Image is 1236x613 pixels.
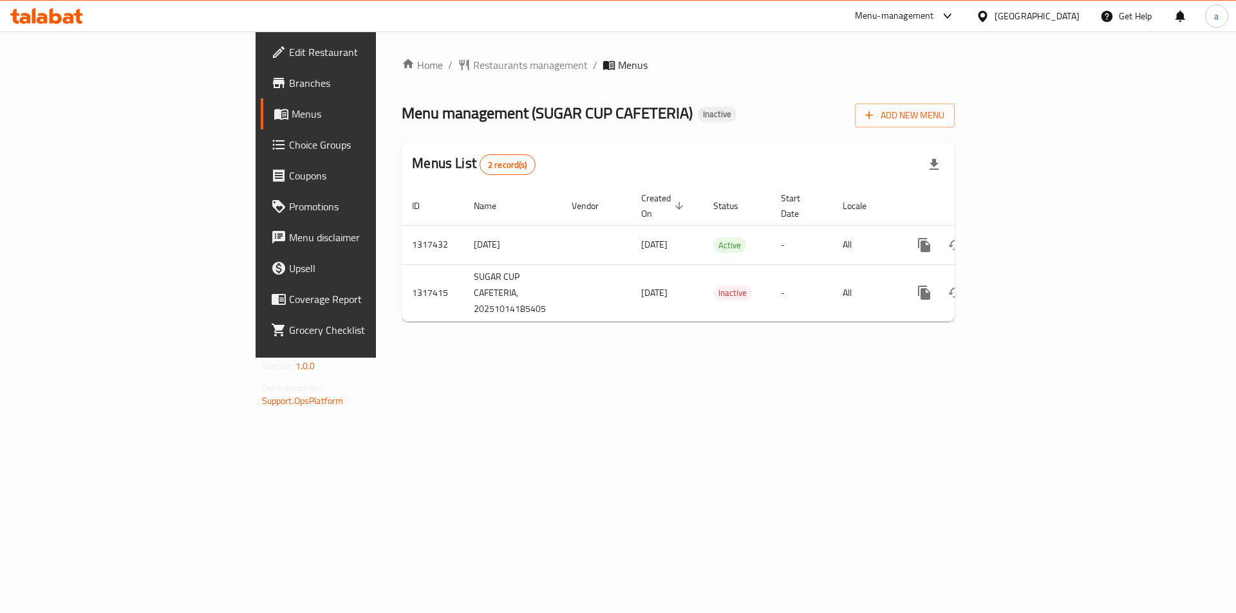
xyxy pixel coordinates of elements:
span: Coupons [289,168,452,183]
td: [DATE] [464,225,561,264]
h2: Menus List [412,154,535,175]
td: - [771,264,832,321]
a: Menu disclaimer [261,222,462,253]
span: ID [412,198,436,214]
span: Inactive [698,109,736,120]
div: Menu-management [855,8,934,24]
span: Coverage Report [289,291,452,307]
a: Support.OpsPlatform [262,392,344,409]
a: Menus [261,98,462,129]
span: Menu disclaimer [289,230,452,245]
div: [GEOGRAPHIC_DATA] [995,9,1080,23]
nav: breadcrumb [402,57,955,73]
a: Promotions [261,191,462,222]
a: Upsell [261,253,462,284]
div: Export file [919,149,950,180]
span: Inactive [713,286,752,300]
table: enhanced table [402,187,1043,322]
span: Status [713,198,755,214]
span: a [1214,9,1219,23]
span: Grocery Checklist [289,322,452,338]
span: Menus [618,57,648,73]
a: Grocery Checklist [261,315,462,345]
li: / [593,57,597,73]
a: Coupons [261,160,462,191]
a: Choice Groups [261,129,462,160]
span: Active [713,238,746,253]
div: Inactive [698,107,736,122]
span: [DATE] [641,284,668,301]
td: All [832,264,899,321]
div: Total records count [480,154,536,175]
span: Vendor [572,198,615,214]
span: Start Date [781,190,817,221]
button: Change Status [940,277,971,308]
span: Menus [292,106,452,122]
td: All [832,225,899,264]
a: Coverage Report [261,284,462,315]
span: Restaurants management [473,57,588,73]
div: Active [713,237,746,253]
span: [DATE] [641,236,668,253]
td: SUGAR CUP CAFETERIA, 20251014185405 [464,264,561,321]
span: Upsell [289,261,452,276]
span: Edit Restaurant [289,44,452,60]
span: Created On [641,190,688,221]
span: 2 record(s) [480,159,535,171]
span: Name [474,198,513,214]
button: Add New Menu [855,104,955,127]
span: Choice Groups [289,137,452,152]
span: Menu management ( SUGAR CUP CAFETERIA ) [402,98,693,127]
span: 1.0.0 [295,358,315,374]
span: Version: [262,358,294,374]
th: Actions [899,187,1043,226]
span: Get support on: [262,380,321,396]
span: Locale [843,198,883,214]
a: Edit Restaurant [261,37,462,68]
button: more [909,230,940,261]
a: Restaurants management [458,57,588,73]
a: Branches [261,68,462,98]
button: more [909,277,940,308]
td: - [771,225,832,264]
span: Promotions [289,199,452,214]
span: Add New Menu [865,107,944,124]
button: Change Status [940,230,971,261]
span: Branches [289,75,452,91]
